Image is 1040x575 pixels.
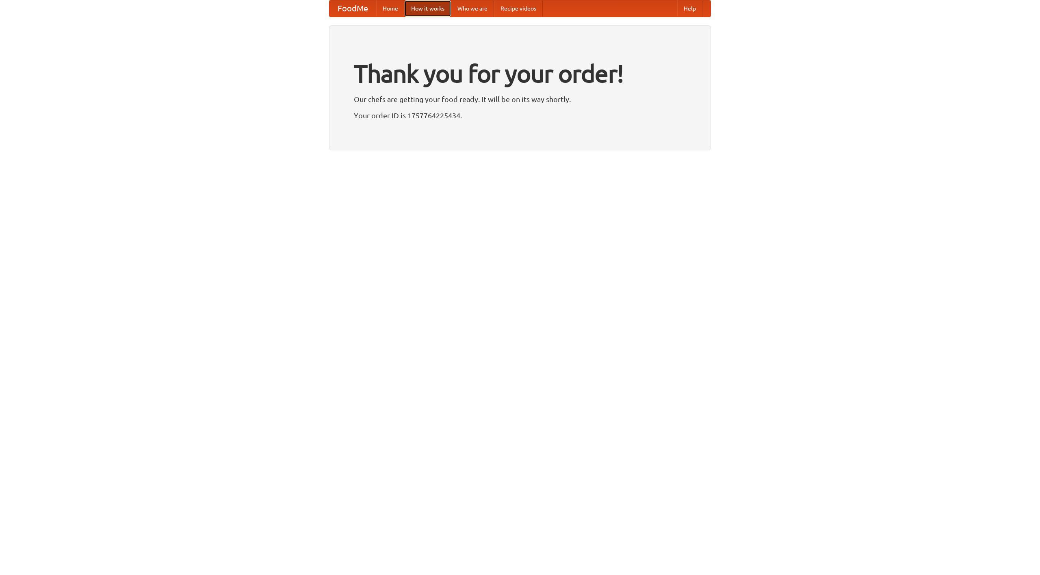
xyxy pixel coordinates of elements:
[354,93,686,105] p: Our chefs are getting your food ready. It will be on its way shortly.
[677,0,702,17] a: Help
[405,0,451,17] a: How it works
[354,109,686,122] p: Your order ID is 1757764225434.
[494,0,543,17] a: Recipe videos
[376,0,405,17] a: Home
[451,0,494,17] a: Who we are
[354,54,686,93] h1: Thank you for your order!
[329,0,376,17] a: FoodMe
